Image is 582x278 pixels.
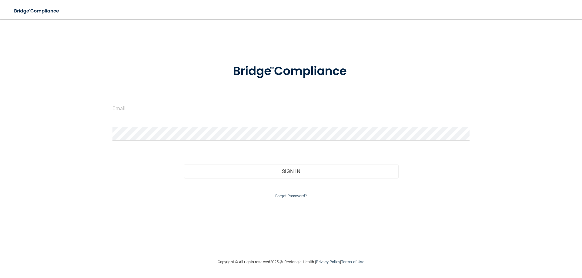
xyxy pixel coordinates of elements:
[180,252,402,272] div: Copyright © All rights reserved 2025 @ Rectangle Health | |
[112,102,470,115] input: Email
[341,260,364,264] a: Terms of Use
[9,5,65,17] img: bridge_compliance_login_screen.278c3ca4.svg
[275,194,307,198] a: Forgot Password?
[184,165,398,178] button: Sign In
[220,56,362,87] img: bridge_compliance_login_screen.278c3ca4.svg
[316,260,340,264] a: Privacy Policy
